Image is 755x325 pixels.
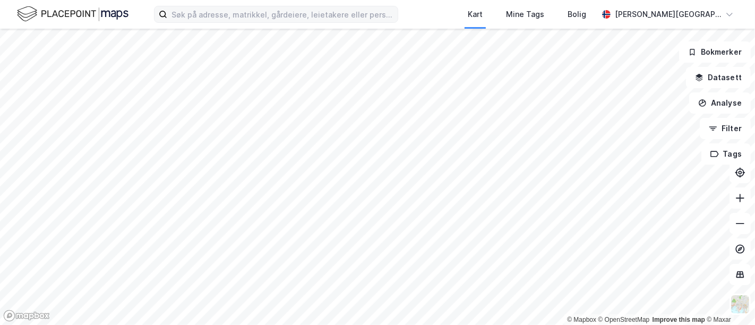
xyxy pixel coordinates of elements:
[3,310,50,322] a: Mapbox homepage
[567,316,596,323] a: Mapbox
[598,316,650,323] a: OpenStreetMap
[17,5,128,23] img: logo.f888ab2527a4732fd821a326f86c7f29.svg
[689,92,751,114] button: Analyse
[506,8,544,21] div: Mine Tags
[686,67,751,88] button: Datasett
[615,8,721,21] div: [PERSON_NAME][GEOGRAPHIC_DATA]
[568,8,586,21] div: Bolig
[653,316,705,323] a: Improve this map
[702,274,755,325] iframe: Chat Widget
[468,8,483,21] div: Kart
[700,118,751,139] button: Filter
[167,6,398,22] input: Søk på adresse, matrikkel, gårdeiere, leietakere eller personer
[701,143,751,165] button: Tags
[679,41,751,63] button: Bokmerker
